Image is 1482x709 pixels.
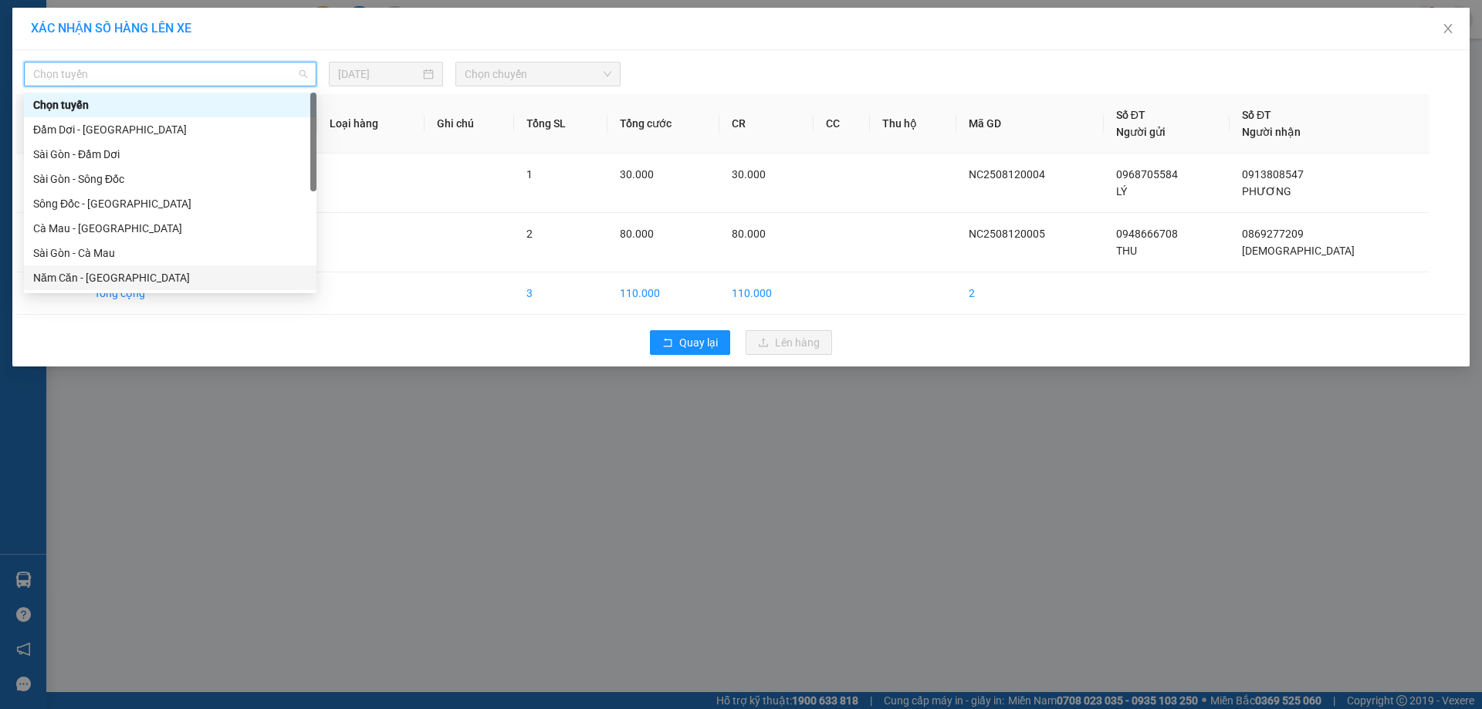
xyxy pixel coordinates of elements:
span: environment [89,37,101,49]
th: Tổng SL [514,94,607,154]
span: THU [1116,245,1137,257]
td: 2 [956,272,1104,315]
td: 110.000 [719,272,814,315]
span: 1 [526,168,533,181]
span: Người nhận [1242,126,1301,138]
th: Thu hộ [870,94,956,154]
span: 2 [526,228,533,240]
div: Sài Gòn - Cà Mau [24,241,316,265]
div: Sông Đốc - Sài Gòn [24,191,316,216]
span: Chọn chuyến [465,62,611,86]
div: Đầm Dơi - Sài Gòn [24,117,316,142]
div: Sài Gòn - Sông Đốc [33,170,307,187]
th: Tổng cước [607,94,719,154]
div: Cà Mau - [GEOGRAPHIC_DATA] [33,220,307,237]
span: NC2508120004 [969,168,1045,181]
span: 80.000 [732,228,766,240]
div: Năm Căn - Sài Gòn [24,265,316,290]
b: GỬI : Bến xe Năm Căn [7,96,218,122]
span: phone [89,56,101,69]
td: 3 [514,272,607,315]
b: [PERSON_NAME] [89,10,218,29]
td: 1 [16,154,82,213]
td: 110.000 [607,272,719,315]
span: rollback [662,337,673,349]
span: 30.000 [620,168,654,181]
span: Số ĐT [1116,109,1145,121]
span: close [1442,22,1454,35]
span: 0869277209 [1242,228,1304,240]
span: 0913808547 [1242,168,1304,181]
th: CC [814,94,870,154]
th: Ghi chú [425,94,515,154]
span: XÁC NHẬN SỐ HÀNG LÊN XE [31,21,191,35]
span: Người gửi [1116,126,1166,138]
div: Sài Gòn - Cà Mau [33,245,307,262]
th: CR [719,94,814,154]
span: 80.000 [620,228,654,240]
span: PHƯƠNG [1242,185,1291,198]
span: Số ĐT [1242,109,1271,121]
td: Tổng cộng [82,272,192,315]
td: 2 [16,213,82,272]
li: 02839.63.63.63 [7,53,294,73]
button: uploadLên hàng [746,330,832,355]
button: rollbackQuay lại [650,330,730,355]
div: Đầm Dơi - [GEOGRAPHIC_DATA] [33,121,307,138]
div: Chọn tuyến [24,93,316,117]
th: STT [16,94,82,154]
div: Sài Gòn - Sông Đốc [24,167,316,191]
span: Chọn tuyến [33,62,307,86]
th: Mã GD [956,94,1104,154]
span: [DEMOGRAPHIC_DATA] [1242,245,1355,257]
div: Sông Đốc - [GEOGRAPHIC_DATA] [33,195,307,212]
input: 12/08/2025 [338,66,420,83]
span: 30.000 [732,168,766,181]
div: Cà Mau - Sài Gòn [24,216,316,241]
span: Quay lại [679,334,718,351]
div: Sài Gòn - Đầm Dơi [33,146,307,163]
span: LÝ [1116,185,1127,198]
div: Năm Căn - [GEOGRAPHIC_DATA] [33,269,307,286]
div: Chọn tuyến [33,96,307,113]
th: Loại hàng [317,94,424,154]
button: Close [1426,8,1470,51]
li: 85 [PERSON_NAME] [7,34,294,53]
span: 0968705584 [1116,168,1178,181]
span: NC2508120005 [969,228,1045,240]
span: 0948666708 [1116,228,1178,240]
div: Sài Gòn - Đầm Dơi [24,142,316,167]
